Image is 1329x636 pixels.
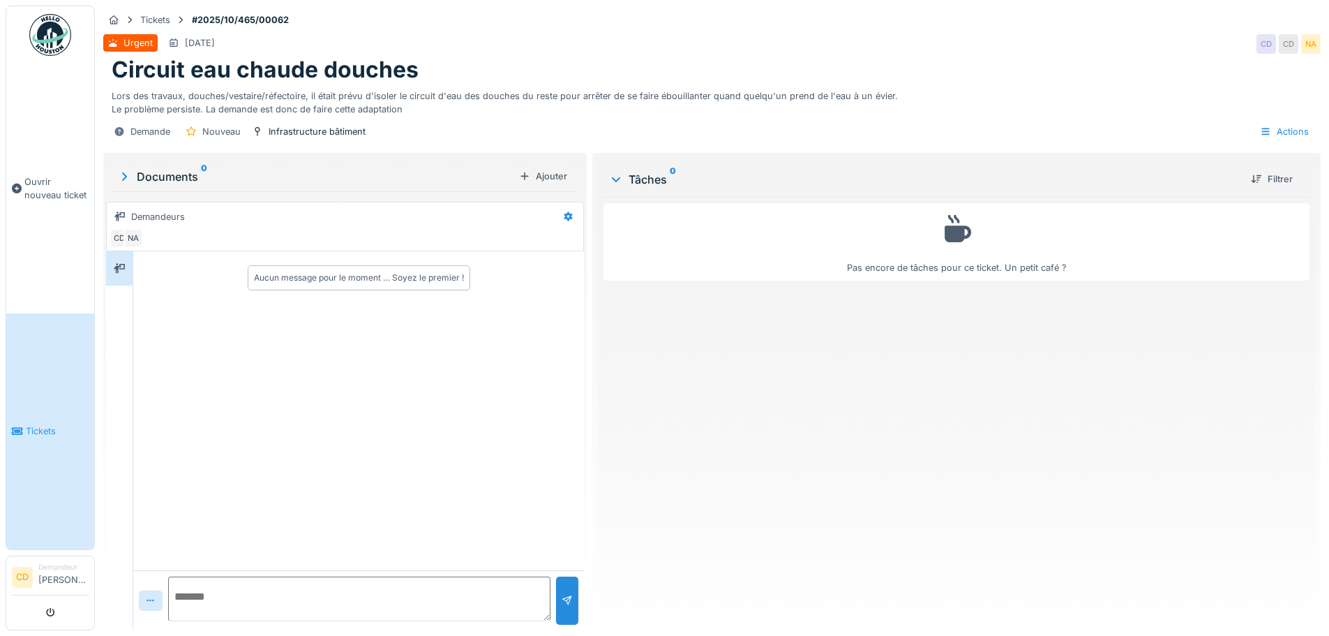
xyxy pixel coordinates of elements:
div: Ajouter [513,167,573,186]
div: Demande [130,125,170,138]
sup: 0 [670,171,676,188]
div: Tâches [609,171,1240,188]
sup: 0 [201,168,207,185]
div: Urgent [123,36,153,50]
div: Infrastructure bâtiment [269,125,366,138]
div: Pas encore de tâches pour ce ticket. Un petit café ? [613,209,1300,274]
div: Lors des travaux, douches/vestaire/réfectoire, il était prévu d'isoler le circuit d'eau des douch... [112,84,1312,116]
div: Nouveau [202,125,241,138]
a: Ouvrir nouveau ticket [6,64,94,313]
a: Tickets [6,313,94,550]
li: [PERSON_NAME] [38,562,89,592]
div: [DATE] [185,36,215,50]
h1: Circuit eau chaude douches [112,57,419,83]
div: Demandeurs [131,210,185,223]
div: NA [123,228,143,248]
li: CD [12,567,33,588]
div: Actions [1254,121,1315,142]
div: Demandeur [38,562,89,572]
div: Tickets [140,13,170,27]
div: CD [1279,34,1298,54]
div: Documents [117,168,513,185]
div: NA [1301,34,1321,54]
div: CD [110,228,129,248]
img: Badge_color-CXgf-gQk.svg [29,14,71,56]
div: Filtrer [1245,170,1298,188]
strong: #2025/10/465/00062 [186,13,294,27]
span: Ouvrir nouveau ticket [24,175,89,202]
span: Tickets [26,424,89,438]
div: Aucun message pour le moment … Soyez le premier ! [254,272,464,284]
a: CD Demandeur[PERSON_NAME] [12,562,89,596]
div: CD [1256,34,1276,54]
